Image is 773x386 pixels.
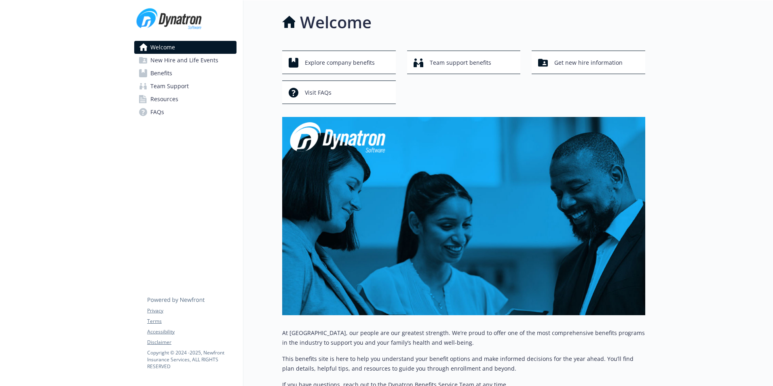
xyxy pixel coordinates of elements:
a: Benefits [134,67,237,80]
a: Welcome [134,41,237,54]
span: Team support benefits [430,55,491,70]
a: Accessibility [147,328,236,335]
span: Explore company benefits [305,55,375,70]
span: Welcome [150,41,175,54]
p: At [GEOGRAPHIC_DATA], our people are our greatest strength. We’re proud to offer one of the most ... [282,328,645,348]
a: Disclaimer [147,339,236,346]
span: Visit FAQs [305,85,332,100]
a: New Hire and Life Events [134,54,237,67]
img: overview page banner [282,117,645,315]
h1: Welcome [300,10,372,34]
button: Get new hire information [532,51,645,74]
a: FAQs [134,106,237,119]
a: Privacy [147,307,236,314]
a: Team Support [134,80,237,93]
a: Terms [147,318,236,325]
button: Team support benefits [407,51,521,74]
span: Get new hire information [554,55,623,70]
span: Team Support [150,80,189,93]
button: Explore company benefits [282,51,396,74]
span: FAQs [150,106,164,119]
span: Resources [150,93,178,106]
a: Resources [134,93,237,106]
button: Visit FAQs [282,81,396,104]
span: Benefits [150,67,172,80]
span: New Hire and Life Events [150,54,218,67]
p: Copyright © 2024 - 2025 , Newfront Insurance Services, ALL RIGHTS RESERVED [147,349,236,370]
p: This benefits site is here to help you understand your benefit options and make informed decision... [282,354,645,373]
